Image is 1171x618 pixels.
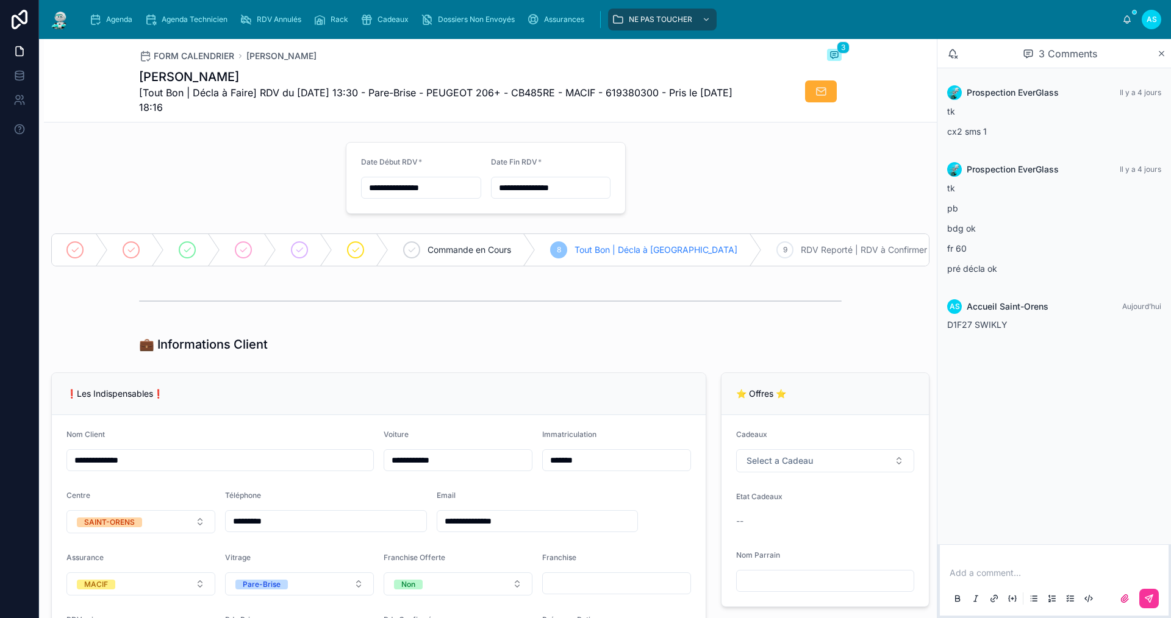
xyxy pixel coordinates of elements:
p: bdg ok [947,222,1161,235]
span: 8 [557,245,561,255]
span: FORM CALENDRIER [154,50,234,62]
span: Select a Cadeau [747,455,813,467]
span: Voiture [384,430,409,439]
p: pb [947,202,1161,215]
a: Dossiers Non Envoyés [417,9,523,30]
span: 9 [783,245,787,255]
span: Vitrage [225,553,251,562]
p: tk [947,182,1161,194]
span: Immatriculation [542,430,596,439]
span: Il y a 4 jours [1120,88,1161,97]
span: Agenda Technicien [162,15,227,24]
div: SAINT-ORENS [84,517,135,527]
span: Email [437,491,456,500]
a: Assurances [523,9,593,30]
button: Select Button [66,572,215,595]
h1: [PERSON_NAME] [139,68,750,85]
a: Agenda [85,9,141,30]
div: MACIF [84,580,108,589]
span: Date Fin RDV [491,157,537,166]
span: Prospection EverGlass [967,87,1059,99]
span: Il y a 4 jours [1120,165,1161,174]
span: AS [950,302,960,311]
a: RDV Annulés [236,9,310,30]
span: D1F27 SWIKLY [947,319,1008,330]
span: RDV Annulés [257,15,301,24]
button: Select Button [225,572,374,595]
span: Dossiers Non Envoyés [438,15,515,24]
div: scrollable content [81,6,1122,33]
span: Cadeaux [736,430,767,439]
p: fr 60 [947,242,1161,255]
span: Date Début RDV [361,157,418,166]
a: [PERSON_NAME] [246,50,317,62]
a: NE PAS TOUCHER [608,9,717,30]
a: Rack [310,9,357,30]
span: Nom Client [66,430,105,439]
span: Assurance [66,553,104,562]
span: NE PAS TOUCHER [629,15,692,24]
h1: 💼 Informations Client [139,336,268,353]
span: -- [736,515,743,527]
p: cx2 sms 1 [947,125,1161,138]
span: Nom Parrain [736,550,780,559]
span: ❗Les Indispensables❗ [66,388,163,399]
p: tk [947,105,1161,118]
div: Non [401,580,415,589]
span: 3 Comments [1039,46,1097,61]
a: FORM CALENDRIER [139,50,234,62]
span: Prospection EverGlass [967,163,1059,176]
span: Téléphone [225,491,261,500]
span: Aujourd’hui [1122,302,1161,311]
button: 3 [827,49,842,63]
p: pré décla ok [947,262,1161,275]
span: AS [1147,15,1157,24]
span: Franchise [542,553,576,562]
span: ⭐ Offres ⭐ [736,388,786,399]
img: App logo [49,10,71,29]
span: Assurances [544,15,584,24]
span: Commande en Cours [428,244,511,256]
span: Agenda [106,15,132,24]
a: Cadeaux [357,9,417,30]
a: Agenda Technicien [141,9,236,30]
button: Select Button [384,572,532,595]
span: RDV Reporté | RDV à Confirmer [801,244,927,256]
span: 3 [837,41,850,54]
span: Tout Bon | Décla à [GEOGRAPHIC_DATA] [575,244,737,256]
div: Pare-Brise [243,580,281,589]
span: Centre [66,491,90,500]
button: Select Button [736,449,914,472]
button: Select Button [66,510,215,533]
span: [Tout Bon | Décla à Faire] RDV du [DATE] 13:30 - Pare-Brise - PEUGEOT 206+ - CB485RE - MACIF - 61... [139,85,750,115]
span: Etat Cadeaux [736,492,782,501]
span: Cadeaux [378,15,409,24]
span: Franchise Offerte [384,553,445,562]
span: Accueil Saint-Orens [967,300,1048,313]
span: Rack [331,15,348,24]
